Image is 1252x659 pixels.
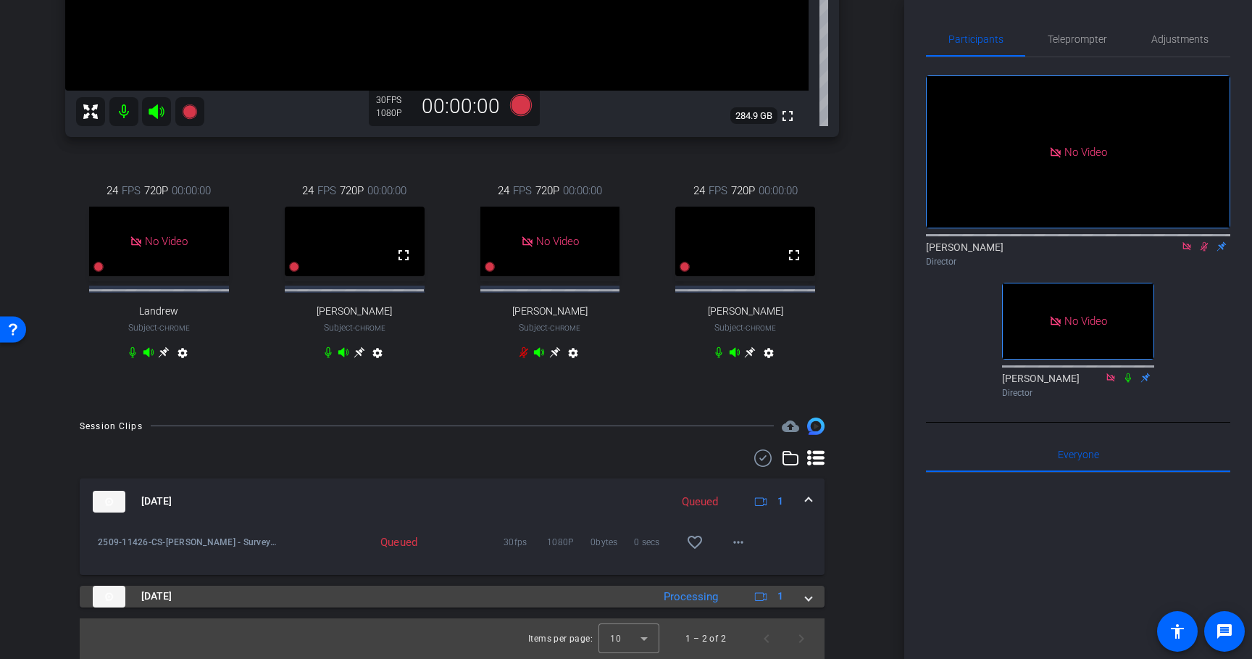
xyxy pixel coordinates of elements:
[122,183,141,199] span: FPS
[743,323,746,333] span: -
[80,419,143,434] div: Session Clips
[926,255,1230,268] div: Director
[519,321,580,334] span: Subject
[782,418,799,435] mat-icon: cloud_upload
[504,535,547,550] span: 30fps
[685,631,726,646] div: 1 – 2 of 2
[412,94,509,119] div: 00:00:00
[547,535,590,550] span: 1080P
[172,183,211,199] span: 00:00:00
[656,589,725,605] div: Processing
[563,183,602,199] span: 00:00:00
[324,321,385,334] span: Subject
[708,305,783,318] span: [PERSON_NAME]
[759,183,798,199] span: 00:00:00
[145,235,188,248] span: No Video
[80,586,825,608] mat-expansion-panel-header: thumb-nail[DATE]Processing1
[784,621,819,656] button: Next page
[355,324,385,332] span: Chrome
[536,235,579,248] span: No Video
[1216,623,1233,640] mat-icon: message
[93,586,125,608] img: thumb-nail
[376,94,412,106] div: 30
[760,347,777,365] mat-icon: settings
[1169,623,1186,640] mat-icon: accessibility
[80,525,825,575] div: thumb-nail[DATE]Queued1
[1064,145,1107,158] span: No Video
[369,347,386,365] mat-icon: settings
[746,324,776,332] span: Chrome
[174,347,191,365] mat-icon: settings
[1058,449,1099,460] span: Everyone
[141,589,172,604] span: [DATE]
[777,589,783,604] span: 1
[686,534,704,551] mat-icon: favorite_border
[550,324,580,332] span: Chrome
[498,183,509,199] span: 24
[785,246,803,264] mat-icon: fullscreen
[528,631,593,646] div: Items per page:
[777,494,783,509] span: 1
[141,494,172,509] span: [DATE]
[317,183,336,199] span: FPS
[98,535,278,550] span: 2509-11426-CS-[PERSON_NAME] - Survey video-[PERSON_NAME] Recording Session-[PERSON_NAME]-2025-09-...
[535,183,559,199] span: 720P
[128,321,190,334] span: Subject
[779,107,796,125] mat-icon: fullscreen
[590,535,634,550] span: 0bytes
[157,323,159,333] span: -
[107,183,118,199] span: 24
[731,183,755,199] span: 720P
[782,418,799,435] span: Destinations for your clips
[1064,315,1107,328] span: No Video
[513,183,532,199] span: FPS
[730,534,747,551] mat-icon: more_horiz
[693,183,705,199] span: 24
[1002,386,1154,399] div: Director
[730,107,777,125] span: 284.9 GB
[1002,371,1154,399] div: [PERSON_NAME]
[948,34,1003,44] span: Participants
[395,246,412,264] mat-icon: fullscreen
[357,535,425,550] div: Queued
[80,478,825,525] mat-expansion-panel-header: thumb-nail[DATE]Queued1
[340,183,364,199] span: 720P
[139,305,178,318] span: Landrew
[144,183,168,199] span: 720P
[93,491,125,513] img: thumb-nail
[807,418,825,435] img: Session clips
[367,183,406,199] span: 00:00:00
[634,535,677,550] span: 0 secs
[512,305,588,318] span: [PERSON_NAME]
[317,305,392,318] span: [PERSON_NAME]
[675,494,725,510] div: Queued
[749,621,784,656] button: Previous page
[353,323,355,333] span: -
[714,321,776,334] span: Subject
[709,183,727,199] span: FPS
[1048,34,1107,44] span: Teleprompter
[564,347,582,365] mat-icon: settings
[1151,34,1209,44] span: Adjustments
[302,183,314,199] span: 24
[386,95,401,105] span: FPS
[926,240,1230,268] div: [PERSON_NAME]
[376,107,412,119] div: 1080P
[548,323,550,333] span: -
[159,324,190,332] span: Chrome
